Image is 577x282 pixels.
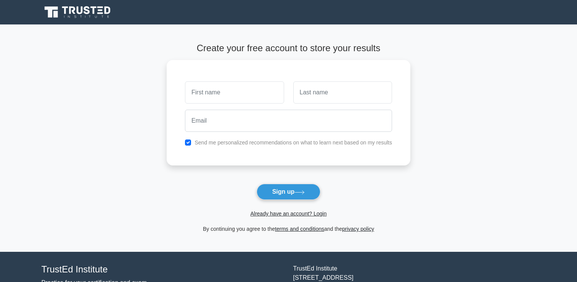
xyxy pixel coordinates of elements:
button: Sign up [257,184,321,200]
input: Email [185,110,392,132]
label: Send me personalized recommendations on what to learn next based on my results [194,139,392,146]
input: Last name [293,81,392,104]
h4: TrustEd Institute [42,264,284,275]
a: Already have an account? Login [250,211,326,217]
div: By continuing you agree to the and the [162,224,415,233]
a: privacy policy [342,226,374,232]
input: First name [185,81,284,104]
a: terms and conditions [275,226,324,232]
h4: Create your free account to store your results [167,43,410,54]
